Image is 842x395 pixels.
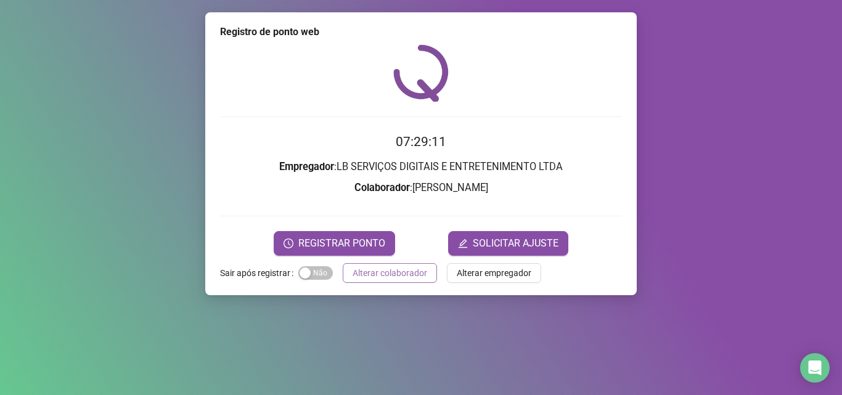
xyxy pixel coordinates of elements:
[220,25,622,39] div: Registro de ponto web
[457,266,531,280] span: Alterar empregador
[473,236,558,251] span: SOLICITAR AJUSTE
[298,236,385,251] span: REGISTRAR PONTO
[343,263,437,283] button: Alterar colaborador
[393,44,449,102] img: QRPoint
[448,231,568,256] button: editSOLICITAR AJUSTE
[284,238,293,248] span: clock-circle
[800,353,830,383] div: Open Intercom Messenger
[447,263,541,283] button: Alterar empregador
[396,134,446,149] time: 07:29:11
[279,161,334,173] strong: Empregador
[353,266,427,280] span: Alterar colaborador
[220,180,622,196] h3: : [PERSON_NAME]
[274,231,395,256] button: REGISTRAR PONTO
[354,182,410,193] strong: Colaborador
[458,238,468,248] span: edit
[220,159,622,175] h3: : LB SERVIÇOS DIGITAIS E ENTRETENIMENTO LTDA
[220,263,298,283] label: Sair após registrar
